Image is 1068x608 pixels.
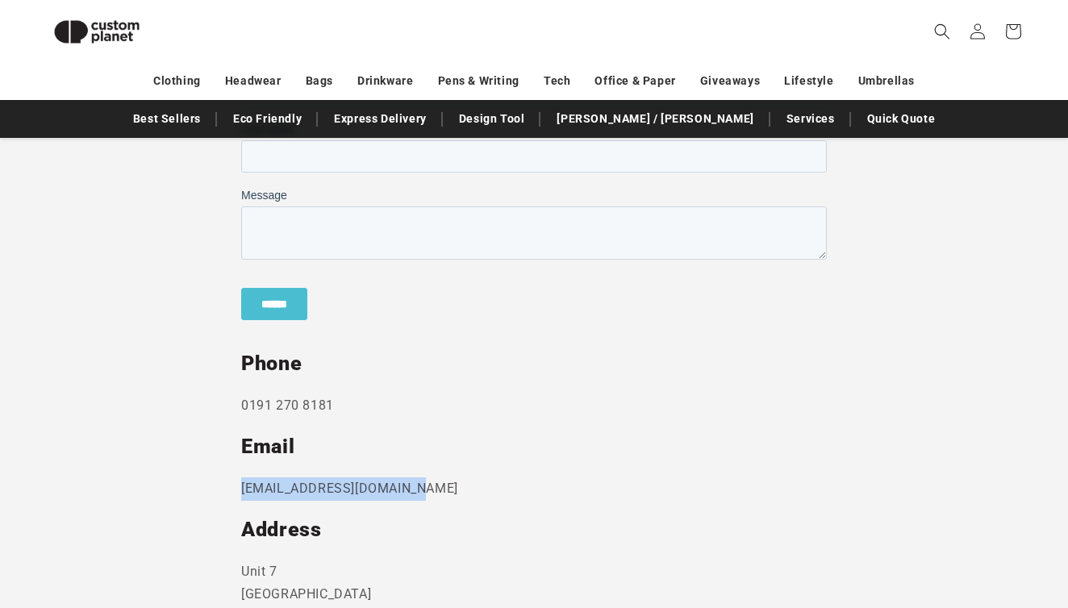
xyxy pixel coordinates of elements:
a: Giveaways [700,67,760,95]
a: Clothing [153,67,201,95]
a: Drinkware [357,67,413,95]
a: Tech [544,67,570,95]
a: Eco Friendly [225,105,310,133]
h2: Phone [241,351,827,377]
h2: Address [241,517,827,543]
a: Office & Paper [594,67,675,95]
a: Express Delivery [326,105,435,133]
h2: Email [241,434,827,460]
a: Bags [306,67,333,95]
a: Services [778,105,843,133]
p: [EMAIL_ADDRESS][DOMAIN_NAME] [241,477,827,501]
a: Design Tool [451,105,533,133]
iframe: Chat Widget [791,434,1068,608]
a: Umbrellas [858,67,915,95]
a: Quick Quote [859,105,944,133]
div: Chatt-widget [791,434,1068,608]
a: Lifestyle [784,67,833,95]
p: 0191 270 8181 [241,394,827,418]
a: Pens & Writing [438,67,519,95]
a: Best Sellers [125,105,209,133]
a: Headwear [225,67,282,95]
img: Custom Planet [40,6,153,57]
a: [PERSON_NAME] / [PERSON_NAME] [549,105,761,133]
summary: Search [924,14,960,49]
